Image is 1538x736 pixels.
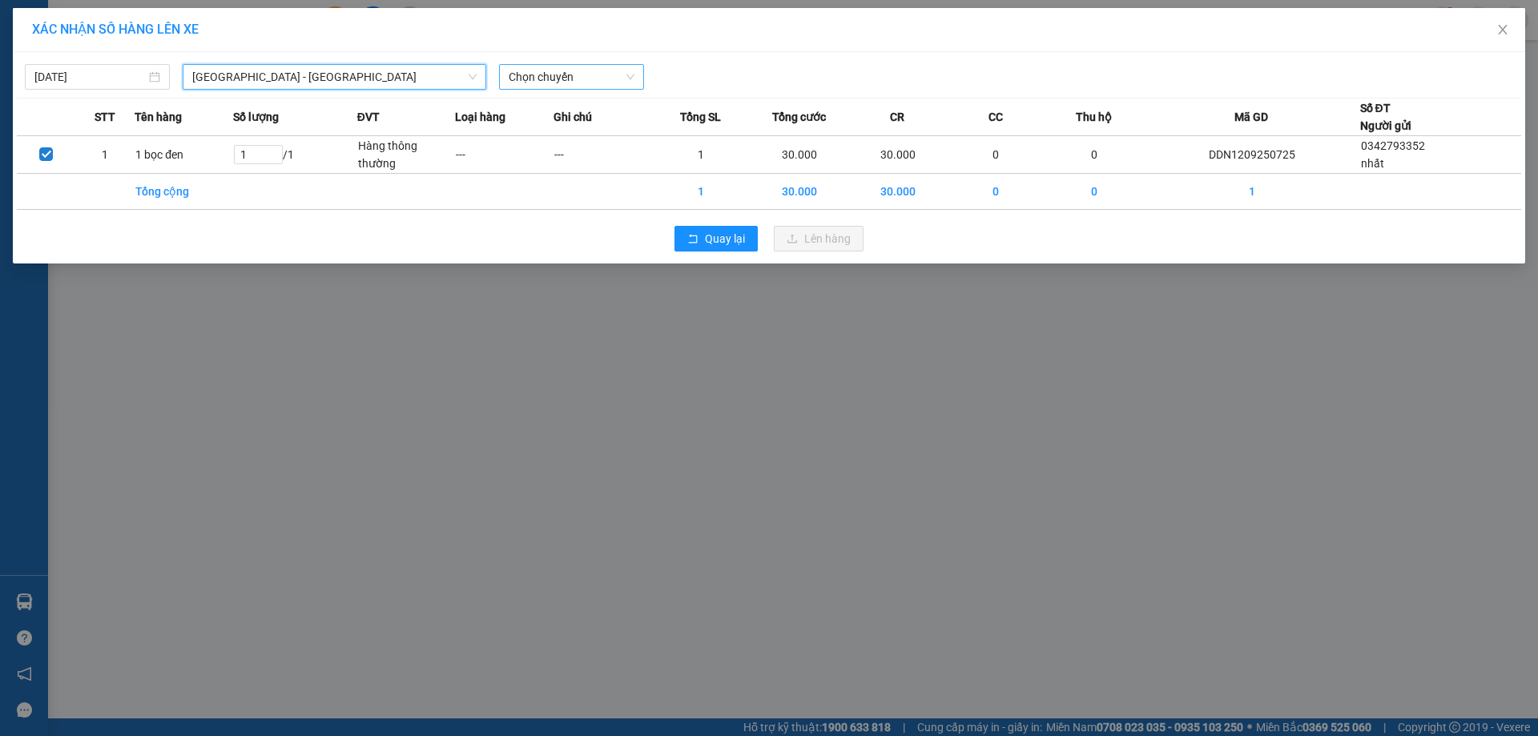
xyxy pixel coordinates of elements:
button: rollbackQuay lại [674,226,758,251]
span: Loại hàng [455,108,505,126]
span: Quay lại [705,230,745,247]
strong: PHIẾU GỬI HÀNG [152,47,282,64]
span: down [468,72,477,82]
span: Tên hàng [135,108,182,126]
td: 0 [1045,174,1144,210]
td: --- [455,136,554,174]
strong: CÔNG TY TNHH VĨNH QUANG [108,27,326,44]
span: Thanh Hóa - Hà Nội [192,65,477,89]
td: DDN1209250725 [1144,136,1360,174]
span: ĐVT [357,108,380,126]
td: --- [554,136,652,174]
td: / 1 [233,136,357,174]
span: Mã GD [1234,108,1268,126]
td: 0 [1045,136,1144,174]
td: 1 [652,136,751,174]
span: nhất [1361,157,1384,170]
div: Số ĐT Người gửi [1360,99,1411,135]
span: Ghi chú [554,108,592,126]
td: 0 [947,136,1045,174]
td: 1 bọc đen [135,136,233,174]
td: Hàng thông thường [357,136,456,174]
img: logo [14,25,89,100]
td: 0 [947,174,1045,210]
span: Tổng SL [680,108,721,126]
td: 30.000 [848,174,947,210]
strong: : [DOMAIN_NAME] [146,82,288,98]
span: CC [988,108,1003,126]
span: rollback [687,233,699,246]
span: Website [146,85,183,97]
span: CR [890,108,904,126]
span: STT [95,108,115,126]
td: 30.000 [751,136,849,174]
span: Chọn chuyến [509,65,634,89]
td: 30.000 [751,174,849,210]
td: Tổng cộng [135,174,233,210]
span: Tổng cước [772,108,826,126]
button: uploadLên hàng [774,226,864,251]
span: Thu hộ [1076,108,1112,126]
input: 12/09/2025 [34,68,146,86]
span: Số lượng [233,108,279,126]
td: 1 [76,136,135,174]
span: XÁC NHẬN SỐ HÀNG LÊN XE [32,22,199,37]
strong: Hotline : 0889 23 23 23 [165,67,269,79]
span: close [1496,23,1509,36]
td: 1 [652,174,751,210]
span: 0342793352 [1361,139,1425,152]
td: 1 [1144,174,1360,210]
td: 30.000 [848,136,947,174]
button: Close [1480,8,1525,53]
